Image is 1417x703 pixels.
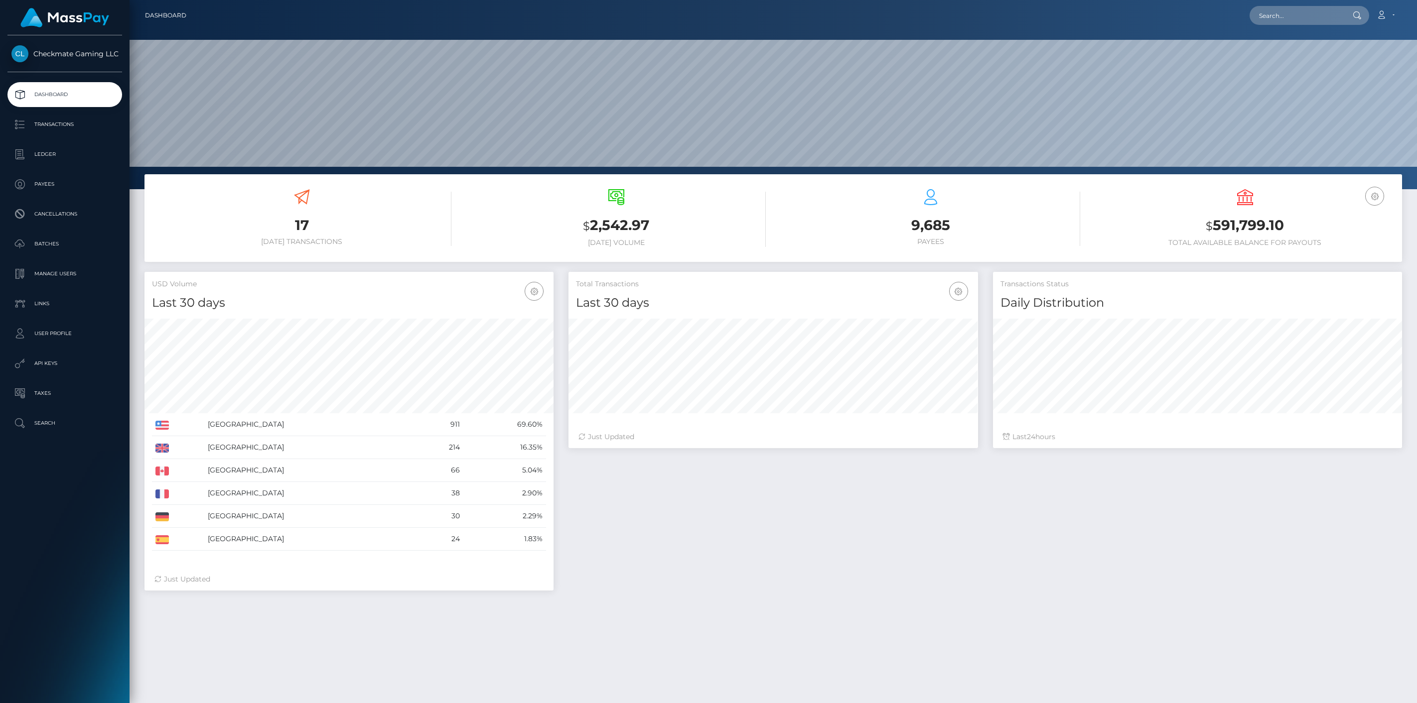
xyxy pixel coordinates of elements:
[1027,432,1035,441] span: 24
[7,82,122,107] a: Dashboard
[7,261,122,286] a: Manage Users
[204,459,418,482] td: [GEOGRAPHIC_DATA]
[11,236,118,251] p: Batches
[155,535,169,544] img: ES.png
[1250,6,1343,25] input: Search...
[11,45,28,62] img: Checkmate Gaming LLC
[204,482,418,505] td: [GEOGRAPHIC_DATA]
[11,356,118,371] p: API Keys
[7,232,122,256] a: Batches
[11,326,118,341] p: User Profile
[145,5,186,26] a: Dashboard
[418,528,463,551] td: 24
[7,291,122,316] a: Links
[418,505,463,528] td: 30
[463,505,546,528] td: 2.29%
[781,216,1080,235] h3: 9,685
[466,216,766,236] h3: 2,542.97
[20,8,109,27] img: MassPay Logo
[7,351,122,376] a: API Keys
[463,459,546,482] td: 5.04%
[155,444,169,453] img: GB.png
[204,413,418,436] td: [GEOGRAPHIC_DATA]
[7,202,122,227] a: Cancellations
[466,238,766,247] h6: [DATE] Volume
[1095,238,1395,247] h6: Total Available Balance for Payouts
[1095,216,1395,236] h3: 591,799.10
[11,117,118,132] p: Transactions
[1206,219,1213,233] small: $
[576,294,970,312] h4: Last 30 days
[463,413,546,436] td: 69.60%
[11,177,118,192] p: Payees
[155,467,169,475] img: CA.png
[7,411,122,436] a: Search
[11,207,118,222] p: Cancellations
[11,266,118,281] p: Manage Users
[11,147,118,162] p: Ledger
[463,436,546,459] td: 16.35%
[152,279,546,289] h5: USD Volume
[154,574,544,585] div: Just Updated
[155,489,169,498] img: FR.png
[7,112,122,137] a: Transactions
[11,296,118,311] p: Links
[418,413,463,436] td: 911
[1000,294,1395,312] h4: Daily Distribution
[11,386,118,401] p: Taxes
[11,87,118,102] p: Dashboard
[578,432,968,442] div: Just Updated
[7,49,122,58] span: Checkmate Gaming LLC
[155,512,169,521] img: DE.png
[7,142,122,167] a: Ledger
[781,237,1080,246] h6: Payees
[152,294,546,312] h4: Last 30 days
[204,528,418,551] td: [GEOGRAPHIC_DATA]
[1000,279,1395,289] h5: Transactions Status
[583,219,590,233] small: $
[418,482,463,505] td: 38
[204,436,418,459] td: [GEOGRAPHIC_DATA]
[463,528,546,551] td: 1.83%
[418,459,463,482] td: 66
[152,237,451,246] h6: [DATE] Transactions
[7,321,122,346] a: User Profile
[11,416,118,431] p: Search
[204,505,418,528] td: [GEOGRAPHIC_DATA]
[1003,432,1392,442] div: Last hours
[7,172,122,197] a: Payees
[576,279,970,289] h5: Total Transactions
[463,482,546,505] td: 2.90%
[7,381,122,406] a: Taxes
[152,216,451,235] h3: 17
[418,436,463,459] td: 214
[155,421,169,430] img: US.png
